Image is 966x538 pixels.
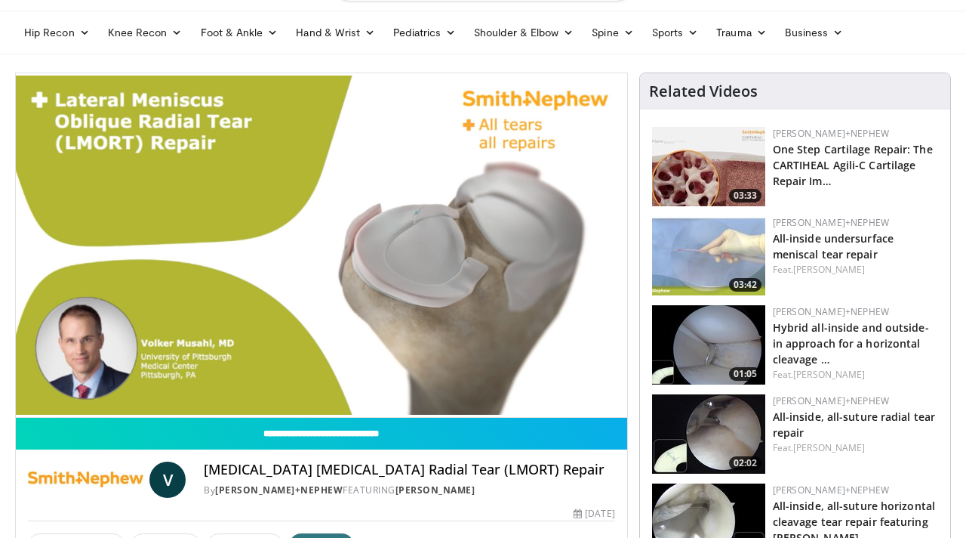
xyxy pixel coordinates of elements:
[28,462,143,498] img: Smith+Nephew
[773,320,929,366] a: Hybrid all-inside and outside-in approach for a horizontal cleavage …
[793,441,865,454] a: [PERSON_NAME]
[652,216,765,295] a: 03:42
[652,394,765,474] a: 02:02
[729,456,761,470] span: 02:02
[773,305,889,318] a: [PERSON_NAME]+Nephew
[773,142,933,188] a: One Step Cartilage Repair: The CARTIHEAL Agili-C Cartilage Repair Im…
[793,368,865,381] a: [PERSON_NAME]
[773,410,935,440] a: All-inside, all-suture radial tear repair
[465,17,583,48] a: Shoulder & Elbow
[652,127,765,206] img: 781f413f-8da4-4df1-9ef9-bed9c2d6503b.150x105_q85_crop-smart_upscale.jpg
[773,484,889,496] a: [PERSON_NAME]+Nephew
[776,17,853,48] a: Business
[773,216,889,229] a: [PERSON_NAME]+Nephew
[793,263,865,276] a: [PERSON_NAME]
[773,263,938,277] div: Feat.
[99,17,192,48] a: Knee Recon
[192,17,288,48] a: Foot & Ankle
[384,17,465,48] a: Pediatrics
[729,367,761,381] span: 01:05
[773,231,894,261] a: All-inside undersurface meniscal tear repair
[204,462,614,478] h4: [MEDICAL_DATA] [MEDICAL_DATA] Radial Tear (LMORT) Repair
[149,462,186,498] a: V
[215,484,343,496] a: [PERSON_NAME]+Nephew
[652,216,765,295] img: 02c34c8e-0ce7-40b9-85e3-cdd59c0970f9.150x105_q85_crop-smart_upscale.jpg
[583,17,642,48] a: Spine
[773,368,938,382] div: Feat.
[652,305,765,385] img: 364c13b8-bf65-400b-a941-5a4a9c158216.150x105_q85_crop-smart_upscale.jpg
[652,394,765,474] img: 0d5ae7a0-0009-4902-af95-81e215730076.150x105_q85_crop-smart_upscale.jpg
[15,17,99,48] a: Hip Recon
[729,278,761,292] span: 03:42
[16,73,627,418] video-js: Video Player
[649,82,758,100] h4: Related Videos
[773,441,938,455] div: Feat.
[707,17,776,48] a: Trauma
[652,127,765,206] a: 03:33
[287,17,384,48] a: Hand & Wrist
[773,394,889,407] a: [PERSON_NAME]+Nephew
[729,189,761,203] span: 03:33
[773,127,889,140] a: [PERSON_NAME]+Nephew
[204,484,614,497] div: By FEATURING
[652,305,765,385] a: 01:05
[643,17,708,48] a: Sports
[395,484,475,496] a: [PERSON_NAME]
[574,507,614,521] div: [DATE]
